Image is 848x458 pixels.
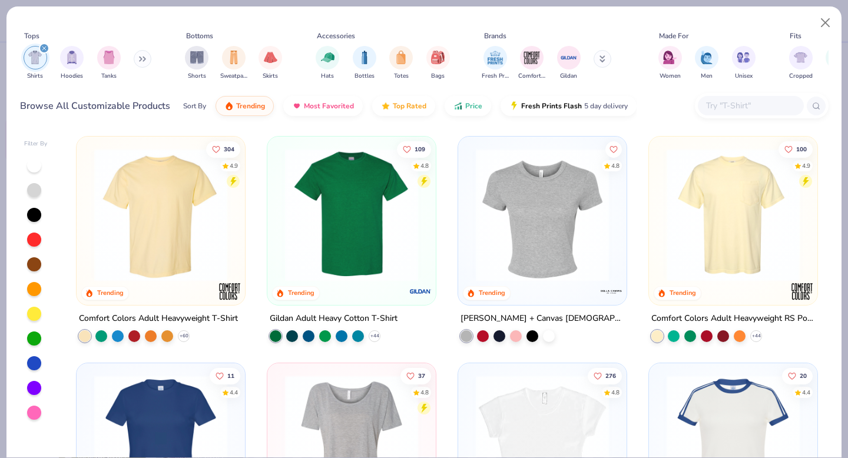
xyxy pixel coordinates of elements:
[24,140,48,148] div: Filter By
[185,46,208,81] button: filter button
[207,141,241,157] button: Like
[557,46,581,81] button: filter button
[220,46,247,81] div: filter for Sweatpants
[61,72,83,81] span: Hoodies
[97,46,121,81] button: filter button
[224,101,234,111] img: trending.gif
[509,101,519,111] img: flash.gif
[695,46,718,81] div: filter for Men
[270,311,397,326] div: Gildan Adult Heavy Cotton T-Shirt
[24,31,39,41] div: Tops
[317,31,355,41] div: Accessories
[218,280,241,303] img: Comfort Colors logo
[518,72,545,81] span: Comfort Colors
[735,72,753,81] span: Unisex
[415,146,425,152] span: 109
[220,72,247,81] span: Sweatpants
[185,46,208,81] div: filter for Shorts
[283,96,363,116] button: Most Favorited
[737,51,750,64] img: Unisex Image
[353,46,376,81] button: filter button
[482,72,509,81] span: Fresh Prints
[259,46,282,81] button: filter button
[24,46,47,81] button: filter button
[660,72,681,81] span: Women
[188,72,206,81] span: Shorts
[230,388,238,397] div: 4.4
[482,46,509,81] button: filter button
[102,51,115,64] img: Tanks Image
[65,51,78,64] img: Hoodies Image
[599,280,623,303] img: Bella + Canvas logo
[180,333,188,340] span: + 60
[292,101,302,111] img: most_fav.gif
[484,31,506,41] div: Brands
[790,31,801,41] div: Fits
[60,46,84,81] div: filter for Hoodies
[611,388,620,397] div: 4.8
[658,46,682,81] button: filter button
[393,101,426,111] span: Top Rated
[782,367,813,384] button: Like
[779,141,813,157] button: Like
[358,51,371,64] img: Bottles Image
[279,148,424,281] img: db319196-8705-402d-8b46-62aaa07ed94f
[20,99,170,113] div: Browse All Customizable Products
[445,96,491,116] button: Price
[355,72,375,81] span: Bottles
[663,51,677,64] img: Women Image
[789,72,813,81] span: Cropped
[802,388,810,397] div: 4.4
[101,72,117,81] span: Tanks
[230,161,238,170] div: 4.9
[732,46,756,81] div: filter for Unisex
[560,72,577,81] span: Gildan
[814,12,837,34] button: Close
[470,148,615,281] img: aa15adeb-cc10-480b-b531-6e6e449d5067
[216,96,274,116] button: Trending
[389,46,413,81] div: filter for Totes
[97,46,121,81] div: filter for Tanks
[190,51,204,64] img: Shorts Image
[789,46,813,81] div: filter for Cropped
[24,46,47,81] div: filter for Shirts
[614,148,759,281] img: 28425ec1-0436-412d-a053-7d6557a5cd09
[651,311,815,326] div: Comfort Colors Adult Heavyweight RS Pocket T-Shirt
[701,72,713,81] span: Men
[263,72,278,81] span: Skirts
[802,161,810,170] div: 4.9
[465,101,482,111] span: Price
[794,51,807,64] img: Cropped Image
[186,31,213,41] div: Bottoms
[264,51,277,64] img: Skirts Image
[584,99,628,113] span: 5 day delivery
[304,101,354,111] span: Most Favorited
[79,311,238,326] div: Comfort Colors Adult Heavyweight T-Shirt
[426,46,450,81] div: filter for Bags
[588,367,622,384] button: Like
[259,46,282,81] div: filter for Skirts
[800,373,807,379] span: 20
[420,161,429,170] div: 4.8
[658,46,682,81] div: filter for Women
[400,367,431,384] button: Like
[557,46,581,81] div: filter for Gildan
[409,280,432,303] img: Gildan logo
[605,373,616,379] span: 276
[28,51,42,64] img: Shirts Image
[389,46,413,81] button: filter button
[316,46,339,81] div: filter for Hats
[521,101,582,111] span: Fresh Prints Flash
[397,141,431,157] button: Like
[210,367,241,384] button: Like
[486,49,504,67] img: Fresh Prints Image
[88,148,233,281] img: 029b8af0-80e6-406f-9fdc-fdf898547912
[431,51,444,64] img: Bags Image
[228,373,235,379] span: 11
[796,146,807,152] span: 100
[220,46,247,81] button: filter button
[224,146,235,152] span: 304
[27,72,43,81] span: Shirts
[482,46,509,81] div: filter for Fresh Prints
[394,72,409,81] span: Totes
